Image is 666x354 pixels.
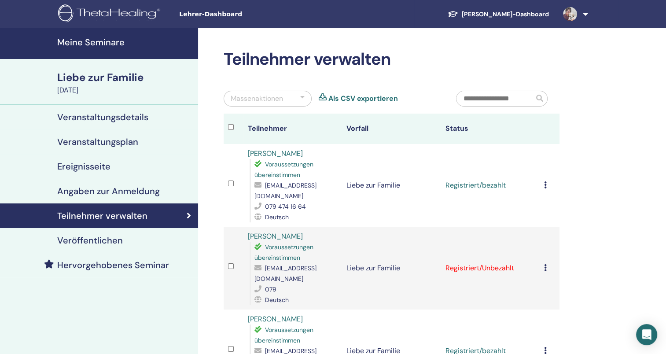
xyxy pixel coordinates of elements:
font: [PERSON_NAME]-Dashboard [462,10,549,18]
th: Status [441,114,539,144]
h2: Teilnehmer verwalten [224,49,559,70]
a: [PERSON_NAME] [248,232,303,241]
span: Deutsch [265,296,289,304]
a: Als CSV exportieren [328,93,398,104]
span: Voraussetzungen übereinstimmen [254,326,313,344]
h4: Hervorgehobenes Seminar [57,260,169,270]
span: Voraussetzungen übereinstimmen [254,243,313,262]
a: Liebe zur Familie[DATE] [52,70,198,96]
span: [EMAIL_ADDRESS][DOMAIN_NAME] [254,264,316,283]
div: Öffnen Sie den Intercom Messenger [636,324,657,345]
h4: Angaben zur Anmeldung [57,186,160,196]
img: logo.png [58,4,163,24]
a: [PERSON_NAME] [248,314,303,324]
div: Massenaktionen [231,93,283,104]
th: Teilnehmer [243,114,342,144]
h4: Teilnehmer verwalten [57,210,147,221]
div: Liebe zur Familie [57,70,193,85]
td: Liebe zur Familie [342,227,441,310]
span: Lehrer-Dashboard [179,10,311,19]
img: graduation-cap-white.svg [448,10,458,18]
h4: Veranstaltungsplan [57,136,138,147]
a: [PERSON_NAME]-Dashboard [441,6,556,22]
h4: Ereignisseite [57,161,110,172]
a: [PERSON_NAME] [248,149,303,158]
h4: Veröffentlichen [57,235,123,246]
h4: Meine Seminare [57,37,193,48]
div: [DATE] [57,85,193,96]
img: default.jpg [563,7,577,21]
span: Deutsch [265,213,289,221]
span: Voraussetzungen übereinstimmen [254,160,313,179]
span: 079 [265,285,276,293]
td: Liebe zur Familie [342,144,441,227]
span: 079 474 16 64 [265,203,306,210]
span: [EMAIL_ADDRESS][DOMAIN_NAME] [254,181,316,200]
th: Vorfall [342,114,441,144]
h4: Veranstaltungsdetails [57,112,148,122]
